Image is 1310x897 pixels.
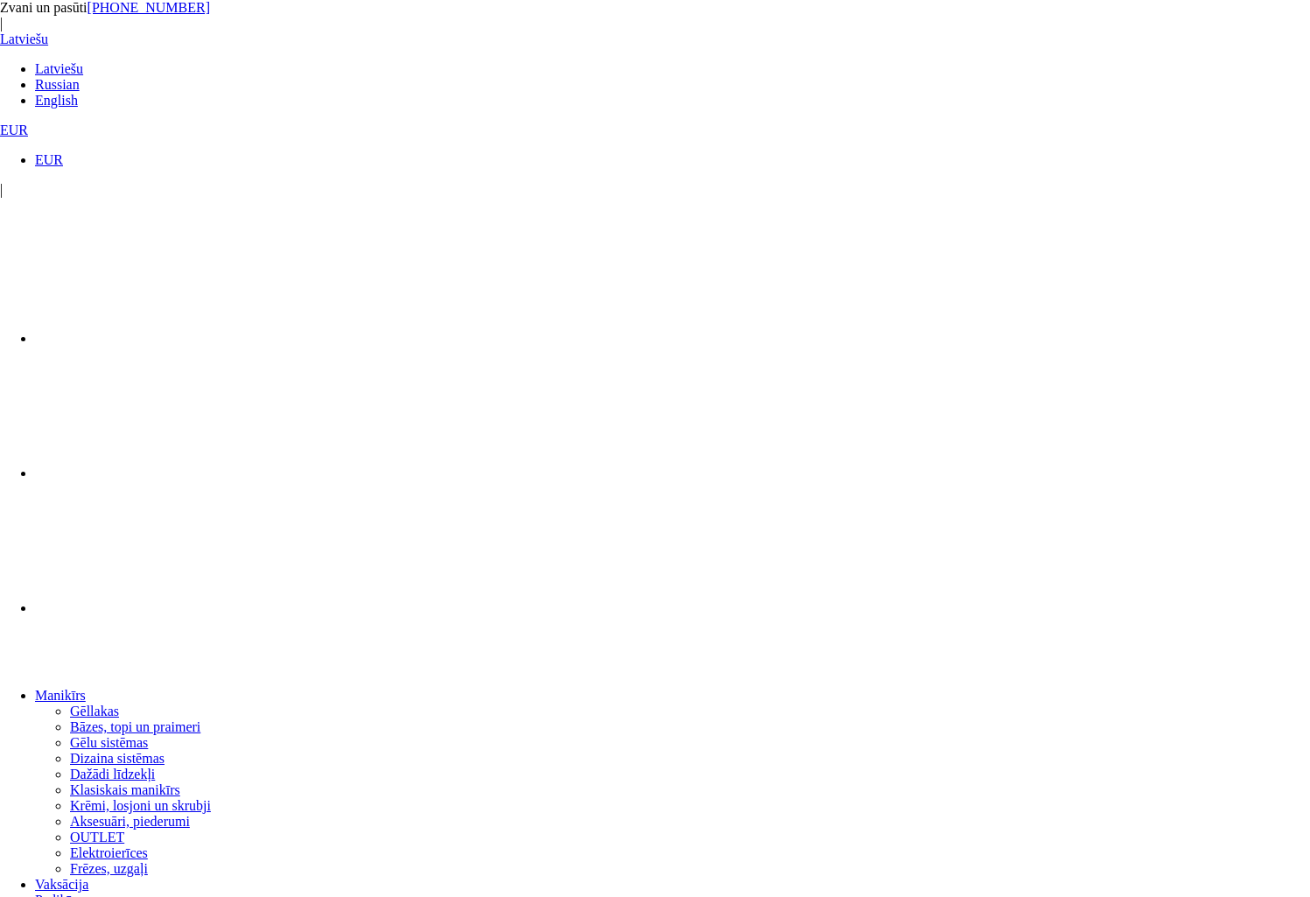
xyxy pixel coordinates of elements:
a: Bāzes, topi un praimeri [70,719,200,734]
a: Gēlu sistēmas [70,735,148,750]
a: Elektroierīces [70,845,148,860]
a: English [35,93,78,108]
a: Russian [35,77,80,92]
a: Krēmi, losjoni un skrubji [70,798,211,813]
a: Manikīrs [35,688,86,703]
a: Aksesuāri, piederumi [70,814,190,829]
a: Latviešu [35,61,83,76]
a: Dažādi līdzekļi [70,767,155,781]
a: EUR [35,152,63,167]
a: OUTLET [70,830,124,844]
a: Frēzes, uzgaļi [70,861,148,876]
a: Vaksācija [35,877,88,892]
a: Gēllakas [70,704,119,718]
a: Klasiskais manikīrs [70,782,180,797]
a: Dizaina sistēmas [70,751,165,766]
